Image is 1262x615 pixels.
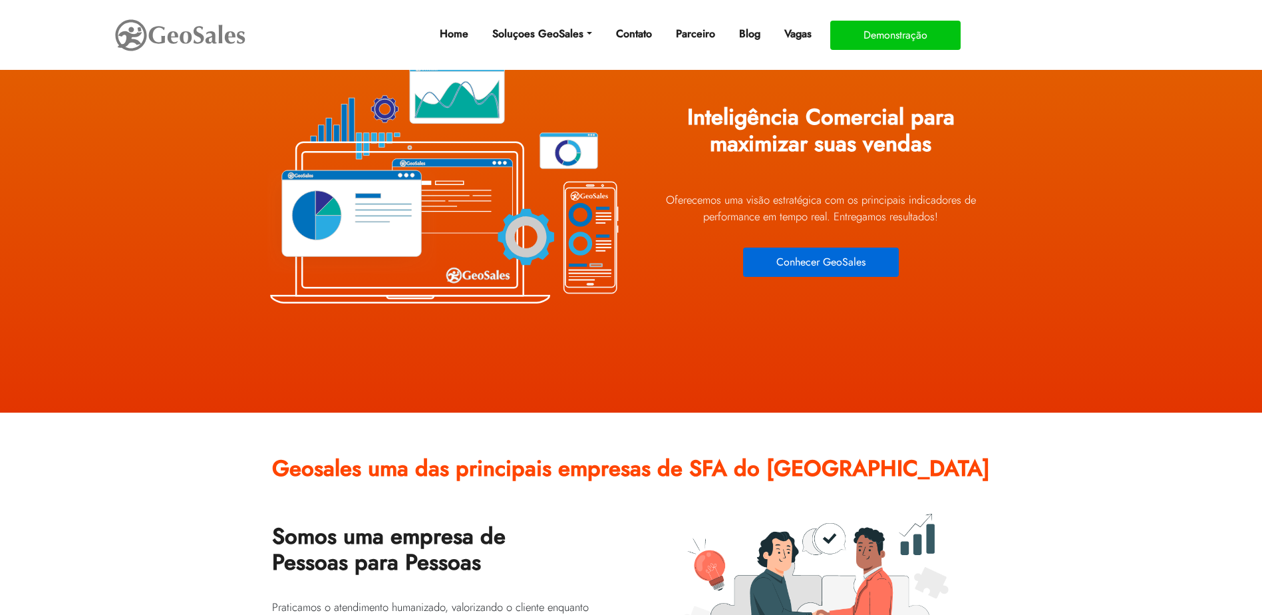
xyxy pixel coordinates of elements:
img: GeoSales [114,17,247,54]
p: Oferecemos uma visão estratégica com os principais indicadores de performance em tempo real. Ent... [641,192,1001,225]
a: Vagas [779,21,817,47]
button: Conhecer GeoSales [743,248,899,277]
h1: Inteligência Comercial para maximizar suas vendas [641,95,1001,177]
h2: Somos uma empresa de Pessoas para Pessoas [272,514,621,596]
a: Blog [734,21,766,47]
button: Demonstração [830,21,961,50]
img: Plataforma GeoSales [262,33,621,333]
a: Contato [611,21,657,47]
a: Parceiro [671,21,720,47]
a: Soluçoes GeoSales [487,21,597,47]
h2: Geosales uma das principais empresas de SFA do [GEOGRAPHIC_DATA] [272,446,991,502]
a: Home [434,21,474,47]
